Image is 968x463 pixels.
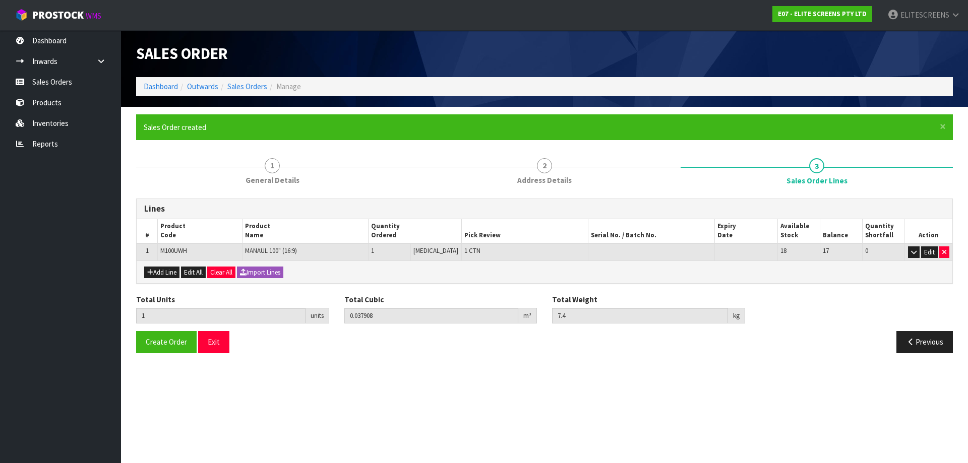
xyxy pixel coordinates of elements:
span: M100UWH [160,246,187,255]
th: # [137,219,158,243]
div: m³ [518,308,537,324]
th: Product Name [242,219,369,243]
span: 1 [265,158,280,173]
span: 1 CTN [464,246,480,255]
span: MANAUL 100" (16:9) [245,246,297,255]
span: Sales Order created [144,122,206,132]
th: Expiry Date [715,219,778,243]
button: Edit [921,246,938,258]
span: 1 [371,246,374,255]
label: Total Cubic [344,294,384,305]
span: Address Details [517,175,572,185]
th: Pick Review [462,219,588,243]
div: kg [728,308,745,324]
th: Available Stock [778,219,820,243]
span: 2 [537,158,552,173]
h3: Lines [144,204,945,214]
a: Outwards [187,82,218,91]
th: Action [904,219,952,243]
span: Manage [276,82,301,91]
th: Balance [820,219,863,243]
button: Edit All [181,267,206,279]
label: Total Units [136,294,175,305]
th: Quantity Ordered [369,219,462,243]
small: WMS [86,11,101,21]
a: Sales Orders [227,82,267,91]
span: [MEDICAL_DATA] [413,246,458,255]
label: Total Weight [552,294,597,305]
button: Create Order [136,331,197,353]
span: Sales Order [136,44,228,63]
button: Add Line [144,267,179,279]
img: cube-alt.png [15,9,28,21]
span: Create Order [146,337,187,347]
strong: E07 - ELITE SCREENS PTY LTD [778,10,867,18]
span: General Details [246,175,299,185]
span: 0 [865,246,868,255]
th: Product Code [158,219,242,243]
div: units [306,308,329,324]
span: ProStock [32,9,84,22]
input: Total Cubic [344,308,519,323]
button: Clear All [207,267,235,279]
span: 3 [809,158,824,173]
span: ELITESCREENS [900,10,949,20]
button: Previous [896,331,953,353]
input: Total Weight [552,308,728,323]
span: 1 [146,246,149,255]
span: Sales Order Lines [136,191,953,361]
th: Quantity Shortfall [862,219,904,243]
span: Sales Order Lines [786,175,848,186]
th: Serial No. / Batch No. [588,219,715,243]
button: Exit [198,331,229,353]
span: 17 [823,246,829,255]
span: × [940,119,946,134]
button: Import Lines [237,267,283,279]
a: Dashboard [144,82,178,91]
span: 18 [780,246,786,255]
input: Total Units [136,308,306,323]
